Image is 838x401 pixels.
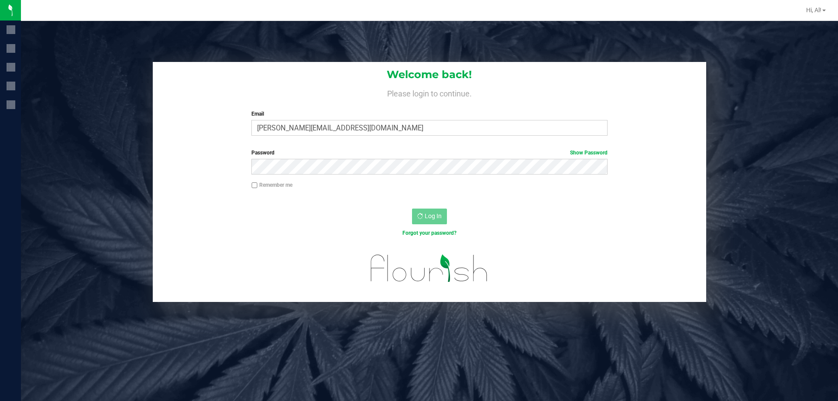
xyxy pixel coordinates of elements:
[153,69,706,80] h1: Welcome back!
[251,150,275,156] span: Password
[153,87,706,98] h4: Please login to continue.
[360,246,498,291] img: flourish_logo.svg
[570,150,608,156] a: Show Password
[425,212,442,219] span: Log In
[402,230,457,236] a: Forgot your password?
[806,7,821,14] span: Hi, Al!
[251,181,292,189] label: Remember me
[251,182,258,189] input: Remember me
[412,209,447,224] button: Log In
[251,110,607,118] label: Email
